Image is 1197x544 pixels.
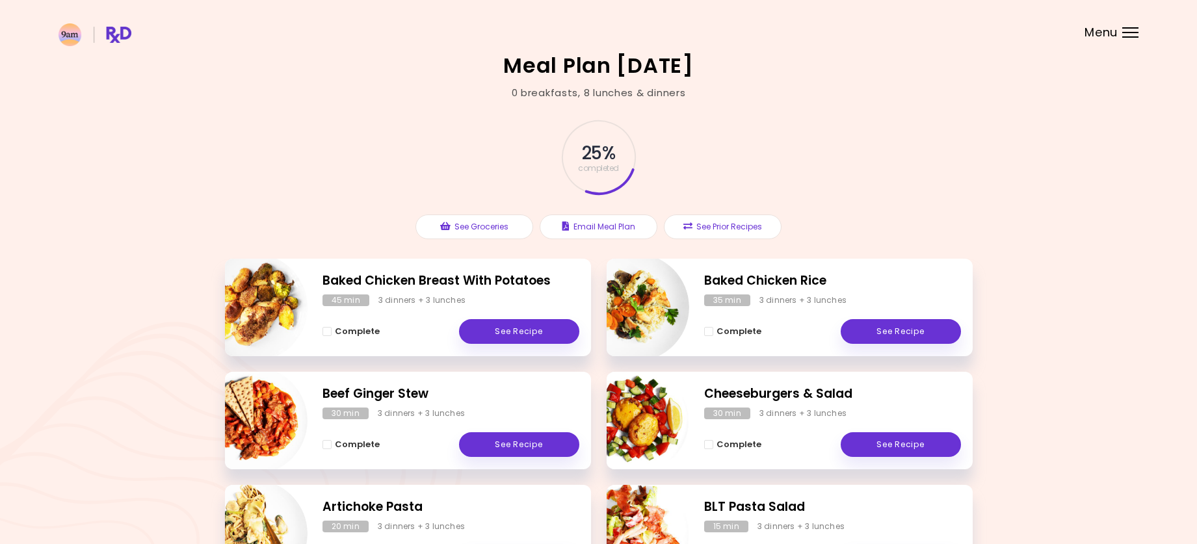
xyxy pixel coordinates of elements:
a: See Recipe - Baked Chicken Rice [841,319,961,344]
div: 0 breakfasts , 8 lunches & dinners [512,86,686,101]
button: Complete - Baked Chicken Breast With Potatoes [322,324,380,339]
img: Info - Cheeseburgers & Salad [581,367,689,474]
div: 3 dinners + 3 lunches [378,521,465,532]
div: 35 min [704,294,750,306]
div: 3 dinners + 3 lunches [378,294,466,306]
span: Menu [1085,27,1118,38]
h2: BLT Pasta Salad [704,498,961,517]
a: See Recipe - Beef Ginger Stew [459,432,579,457]
span: completed [578,164,619,172]
h2: Meal Plan [DATE] [503,55,694,76]
h2: Baked Chicken Breast With Potatoes [322,272,579,291]
h2: Beef Ginger Stew [322,385,579,404]
span: Complete [335,439,380,450]
img: Info - Baked Chicken Breast With Potatoes [200,253,308,361]
button: Complete - Beef Ginger Stew [322,437,380,452]
button: See Prior Recipes [664,214,782,239]
div: 30 min [704,408,750,419]
button: Complete - Baked Chicken Rice [704,324,761,339]
img: RxDiet [59,23,131,46]
div: 45 min [322,294,369,306]
h2: Artichoke Pasta [322,498,579,517]
button: Email Meal Plan [540,214,657,239]
h2: Cheeseburgers & Salad [704,385,961,404]
img: Info - Beef Ginger Stew [200,367,308,474]
div: 30 min [322,408,369,419]
div: 3 dinners + 3 lunches [759,294,847,306]
span: Complete [717,326,761,337]
button: Complete - Cheeseburgers & Salad [704,437,761,452]
div: 3 dinners + 3 lunches [757,521,845,532]
div: 20 min [322,521,369,532]
span: Complete [335,326,380,337]
h2: Baked Chicken Rice [704,272,961,291]
span: Complete [717,439,761,450]
a: See Recipe - Baked Chicken Breast With Potatoes [459,319,579,344]
button: See Groceries [415,214,533,239]
div: 15 min [704,521,748,532]
a: See Recipe - Cheeseburgers & Salad [841,432,961,457]
img: Info - Baked Chicken Rice [581,253,689,361]
div: 3 dinners + 3 lunches [378,408,465,419]
div: 3 dinners + 3 lunches [759,408,847,419]
span: 25 % [582,142,614,164]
